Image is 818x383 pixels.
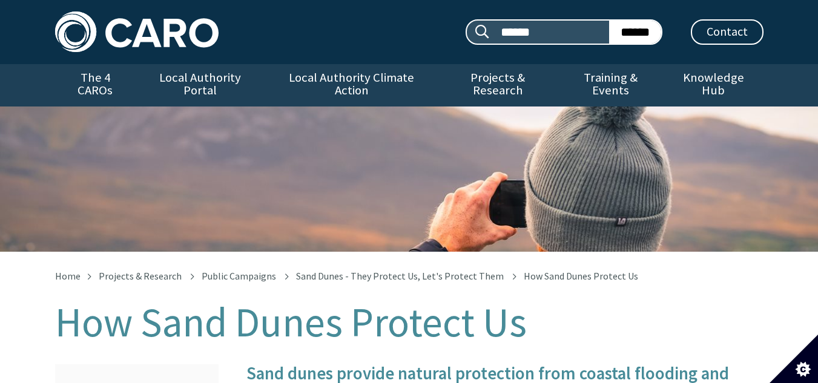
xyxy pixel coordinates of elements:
a: Sand Dunes - They Protect Us, Let's Protect Them [296,270,504,282]
a: Training & Events [558,64,664,106]
a: Projects & Research [99,270,182,282]
a: Local Authority Climate Action [265,64,438,106]
a: Knowledge Hub [664,64,763,106]
a: Home [55,270,81,282]
a: Local Authority Portal [136,64,265,106]
a: Projects & Research [438,64,558,106]
a: Public Campaigns [202,270,276,282]
a: The 4 CAROs [55,64,136,106]
h1: How Sand Dunes Protect Us [55,300,764,345]
a: Contact [691,19,764,45]
img: Caro logo [55,11,219,52]
span: How Sand Dunes Protect Us [524,270,638,282]
button: Set cookie preferences [770,335,818,383]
